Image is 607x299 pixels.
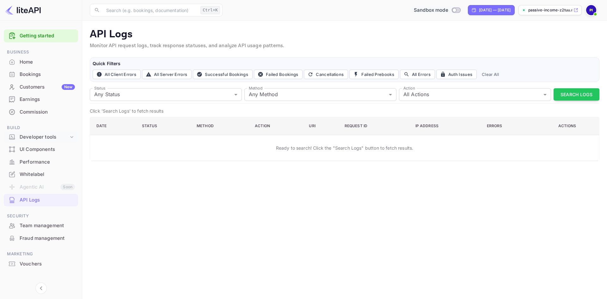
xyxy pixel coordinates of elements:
[276,145,414,151] p: Ready to search! Click the "Search Logs" button to fetch results.
[4,93,78,106] div: Earnings
[20,171,75,178] div: Whitelabel
[4,220,78,232] div: Team management
[90,117,137,135] th: Date
[403,85,415,91] label: Action
[90,88,242,101] div: Any Status
[192,117,250,135] th: Method
[90,28,599,41] p: API Logs
[436,70,477,79] button: Auth Issues
[468,5,515,15] div: Click to change the date range period
[20,84,75,91] div: Customers
[304,117,339,135] th: URI
[586,5,596,15] img: Passive Income
[4,29,78,42] div: Getting started
[340,117,410,135] th: Request ID
[102,4,198,16] input: Search (e.g. bookings, documentation)
[249,85,262,91] label: Method
[20,59,75,66] div: Home
[20,196,75,204] div: API Logs
[250,117,304,135] th: Action
[4,194,78,206] div: API Logs
[20,222,75,229] div: Team management
[304,70,348,79] button: Cancellations
[400,70,435,79] button: All Errors
[4,124,78,131] span: Build
[479,70,501,79] button: Clear All
[254,70,303,79] button: Failed Bookings
[5,5,41,15] img: LiteAPI logo
[35,283,47,294] button: Collapse navigation
[137,117,192,135] th: Status
[349,70,399,79] button: Failed Prebooks
[90,108,599,114] p: Click 'Search Logs' to fetch results
[4,68,78,81] div: Bookings
[93,60,597,67] h6: Quick Filters
[20,96,75,103] div: Earnings
[20,146,75,153] div: UI Components
[4,132,78,143] div: Developer tools
[193,70,253,79] button: Successful Bookings
[4,232,78,244] a: Fraud management
[4,194,78,206] a: API Logs
[62,84,75,90] div: New
[200,6,220,14] div: Ctrl+K
[4,143,78,156] div: UI Components
[244,88,396,101] div: Any Method
[20,109,75,116] div: Commission
[528,7,572,13] p: passive-income-z2tuu.n...
[20,71,75,78] div: Bookings
[536,117,599,135] th: Actions
[414,7,448,14] span: Sandbox mode
[410,117,482,135] th: IP Address
[399,88,551,101] div: All Actions
[93,70,141,79] button: All Client Errors
[4,220,78,231] a: Team management
[94,85,105,91] label: Status
[20,260,75,268] div: Vouchers
[4,49,78,56] span: Business
[4,168,78,180] a: Whitelabel
[554,88,599,101] button: Search Logs
[20,235,75,242] div: Fraud management
[4,156,78,168] a: Performance
[482,117,536,135] th: Errors
[4,258,78,270] a: Vouchers
[4,81,78,93] a: CustomersNew
[4,258,78,270] div: Vouchers
[4,143,78,155] a: UI Components
[4,68,78,80] a: Bookings
[4,93,78,105] a: Earnings
[142,70,192,79] button: All Server Errors
[4,251,78,258] span: Marketing
[411,7,463,14] div: Switch to Production mode
[20,134,69,141] div: Developer tools
[20,159,75,166] div: Performance
[4,213,78,220] span: Security
[4,56,78,68] a: Home
[4,106,78,118] a: Commission
[20,32,75,40] a: Getting started
[90,42,599,50] p: Monitor API request logs, track response statuses, and analyze API usage patterns.
[479,7,511,13] div: [DATE] — [DATE]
